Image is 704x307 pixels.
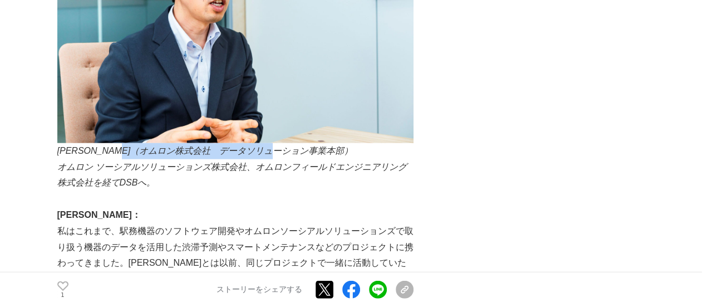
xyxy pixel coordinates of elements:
p: ストーリーをシェアする [216,285,302,295]
em: [PERSON_NAME]（オムロン株式会社 データソリューション事業本部） [57,146,353,155]
p: 私はこれまで、駅務機器のソフトウェア開発やオムロンソーシアルソリューションズで取り扱う機器のデータを活用した渋滞予測やスマートメンテナンスなどのプロジェクトに携わってきました。[PERSON_N... [57,223,413,287]
em: オムロン ソーシアルソリューションズ株式会社、オムロンフィールドエンジニアリング株式会社を経てDSBへ。 [57,162,407,188]
strong: [PERSON_NAME]： [57,210,141,220]
p: 1 [57,292,68,298]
